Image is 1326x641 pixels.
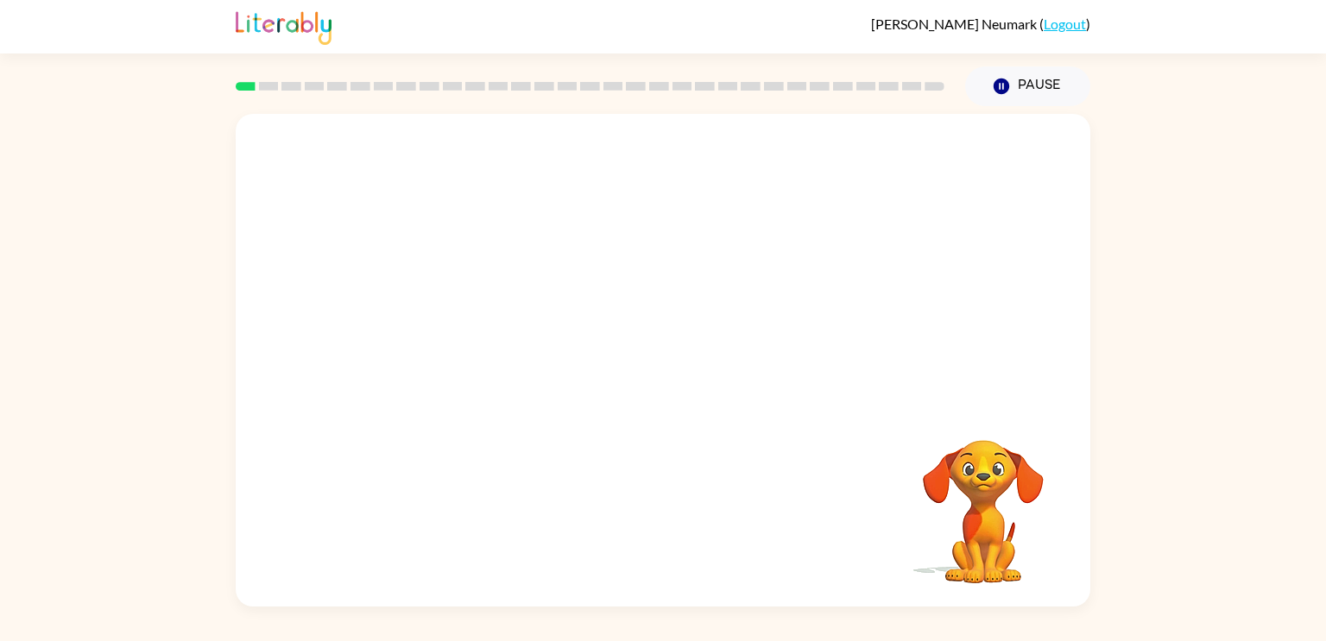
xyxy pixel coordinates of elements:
a: Logout [1044,16,1086,32]
img: Literably [236,7,331,45]
div: ( ) [871,16,1090,32]
button: Pause [965,66,1090,106]
video: Your browser must support playing .mp4 files to use Literably. Please try using another browser. [897,413,1070,586]
span: [PERSON_NAME] Neumark [871,16,1039,32]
